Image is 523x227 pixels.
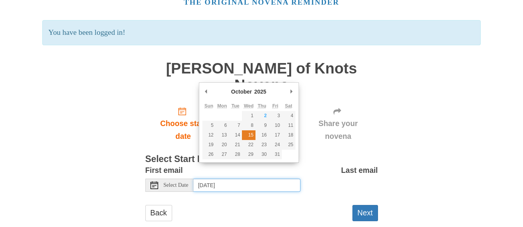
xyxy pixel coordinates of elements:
button: 25 [282,140,295,150]
button: 17 [269,130,282,140]
div: Click "Next" to confirm your start date first. [299,101,378,147]
button: 13 [216,130,229,140]
button: 27 [216,150,229,159]
button: 14 [229,130,242,140]
button: 19 [202,140,216,150]
a: Back [145,205,172,221]
span: Select Date [164,183,188,188]
button: 11 [282,121,295,130]
input: Use the arrow keys to pick a date [193,179,300,192]
button: 3 [269,111,282,121]
abbr: Saturday [285,103,292,109]
button: 5 [202,121,216,130]
button: 4 [282,111,295,121]
label: Last email [341,164,378,177]
abbr: Wednesday [244,103,254,109]
button: 15 [242,130,255,140]
button: 28 [229,150,242,159]
abbr: Friday [272,103,278,109]
button: Next [352,205,378,221]
button: Previous Month [202,86,210,97]
abbr: Sunday [204,103,213,109]
p: You have been logged in! [42,20,481,45]
div: 2025 [253,86,268,97]
button: 29 [242,150,255,159]
div: October [230,86,253,97]
abbr: Thursday [258,103,266,109]
h1: [PERSON_NAME] of Knots Novena [145,60,378,93]
button: 1 [242,111,255,121]
button: 2 [255,111,269,121]
button: 8 [242,121,255,130]
button: 12 [202,130,216,140]
button: 20 [216,140,229,150]
button: 30 [255,150,269,159]
button: 22 [242,140,255,150]
label: First email [145,164,183,177]
button: Next Month [288,86,295,97]
button: 16 [255,130,269,140]
abbr: Monday [217,103,227,109]
button: 24 [269,140,282,150]
button: 21 [229,140,242,150]
span: Share your novena [306,117,370,143]
a: Choose start date [145,101,221,147]
button: 9 [255,121,269,130]
button: 26 [202,150,216,159]
button: 10 [269,121,282,130]
button: 31 [269,150,282,159]
button: 18 [282,130,295,140]
button: 7 [229,121,242,130]
button: 23 [255,140,269,150]
abbr: Tuesday [231,103,239,109]
button: 6 [216,121,229,130]
span: Choose start date [153,117,214,143]
h3: Select Start Date [145,154,378,164]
